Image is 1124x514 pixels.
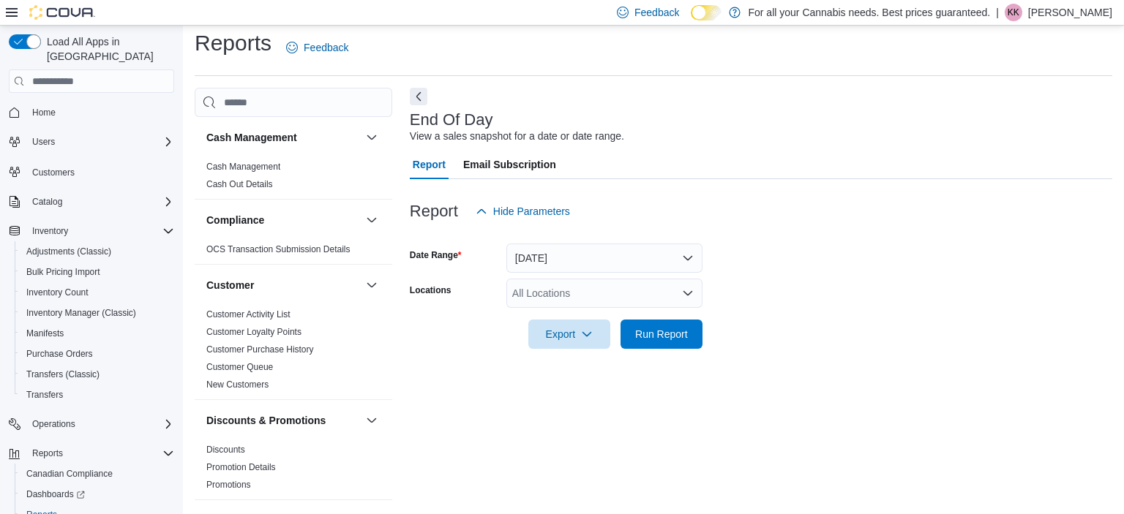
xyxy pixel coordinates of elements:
[280,33,354,62] a: Feedback
[32,447,63,459] span: Reports
[20,284,174,301] span: Inventory Count
[15,303,180,323] button: Inventory Manager (Classic)
[621,320,702,349] button: Run Report
[20,304,142,322] a: Inventory Manager (Classic)
[26,193,68,211] button: Catalog
[363,211,381,229] button: Compliance
[15,385,180,405] button: Transfers
[26,468,113,480] span: Canadian Compliance
[20,465,119,483] a: Canadian Compliance
[26,445,174,462] span: Reports
[206,379,269,390] a: New Customers
[26,133,174,151] span: Users
[20,345,99,363] a: Purchase Orders
[3,414,180,434] button: Operations
[29,5,95,20] img: Cova
[634,5,679,20] span: Feedback
[363,129,381,146] button: Cash Management
[206,344,314,355] span: Customer Purchase History
[15,262,180,282] button: Bulk Pricing Import
[32,196,62,208] span: Catalog
[26,103,174,121] span: Home
[26,389,63,401] span: Transfers
[206,480,251,490] a: Promotions
[410,203,458,220] h3: Report
[410,249,462,261] label: Date Range
[206,461,276,473] span: Promotion Details
[528,320,610,349] button: Export
[26,164,80,181] a: Customers
[413,150,446,179] span: Report
[537,320,602,349] span: Export
[206,413,360,428] button: Discounts & Promotions
[3,161,180,182] button: Customers
[682,287,694,299] button: Open list of options
[15,241,180,262] button: Adjustments (Classic)
[206,379,269,390] span: New Customers
[363,276,381,294] button: Customer
[206,161,280,173] span: Cash Management
[410,129,624,144] div: View a sales snapshot for a date or date range.
[206,278,254,292] h3: Customer
[20,284,94,301] a: Inventory Count
[20,485,174,503] span: Dashboards
[20,263,174,281] span: Bulk Pricing Import
[26,348,93,360] span: Purchase Orders
[41,34,174,64] span: Load All Apps in [GEOGRAPHIC_DATA]
[206,213,360,227] button: Compliance
[206,462,276,472] a: Promotion Details
[1008,4,1019,21] span: KK
[206,327,301,337] a: Customer Loyalty Points
[26,328,64,339] span: Manifests
[20,465,174,483] span: Canadian Compliance
[26,104,61,121] a: Home
[15,323,180,344] button: Manifests
[26,266,100,278] span: Bulk Pricing Import
[470,197,576,226] button: Hide Parameters
[195,306,392,399] div: Customer
[3,102,180,123] button: Home
[1028,4,1112,21] p: [PERSON_NAME]
[26,415,81,433] button: Operations
[26,307,136,319] span: Inventory Manager (Classic)
[410,284,452,296] label: Locations
[26,222,174,240] span: Inventory
[26,488,85,500] span: Dashboards
[15,464,180,484] button: Canadian Compliance
[206,213,264,227] h3: Compliance
[206,413,326,428] h3: Discounts & Promotions
[996,4,999,21] p: |
[32,107,56,118] span: Home
[26,415,174,433] span: Operations
[32,418,75,430] span: Operations
[15,282,180,303] button: Inventory Count
[206,326,301,338] span: Customer Loyalty Points
[26,133,61,151] button: Users
[463,150,556,179] span: Email Subscription
[20,366,105,383] a: Transfers (Classic)
[26,369,100,380] span: Transfers (Classic)
[206,444,245,456] span: Discounts
[20,263,106,281] a: Bulk Pricing Import
[410,111,493,129] h3: End Of Day
[20,304,174,322] span: Inventory Manager (Classic)
[20,325,70,342] a: Manifests
[363,412,381,429] button: Discounts & Promotions
[15,364,180,385] button: Transfers (Classic)
[195,29,271,58] h1: Reports
[410,88,427,105] button: Next
[3,443,180,464] button: Reports
[3,132,180,152] button: Users
[20,485,91,503] a: Dashboards
[206,179,273,189] a: Cash Out Details
[195,241,392,264] div: Compliance
[206,445,245,455] a: Discounts
[20,243,117,260] a: Adjustments (Classic)
[26,287,89,298] span: Inventory Count
[26,162,174,181] span: Customers
[26,193,174,211] span: Catalog
[748,4,990,21] p: For all your Cannabis needs. Best prices guaranteed.
[15,344,180,364] button: Purchase Orders
[206,479,251,491] span: Promotions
